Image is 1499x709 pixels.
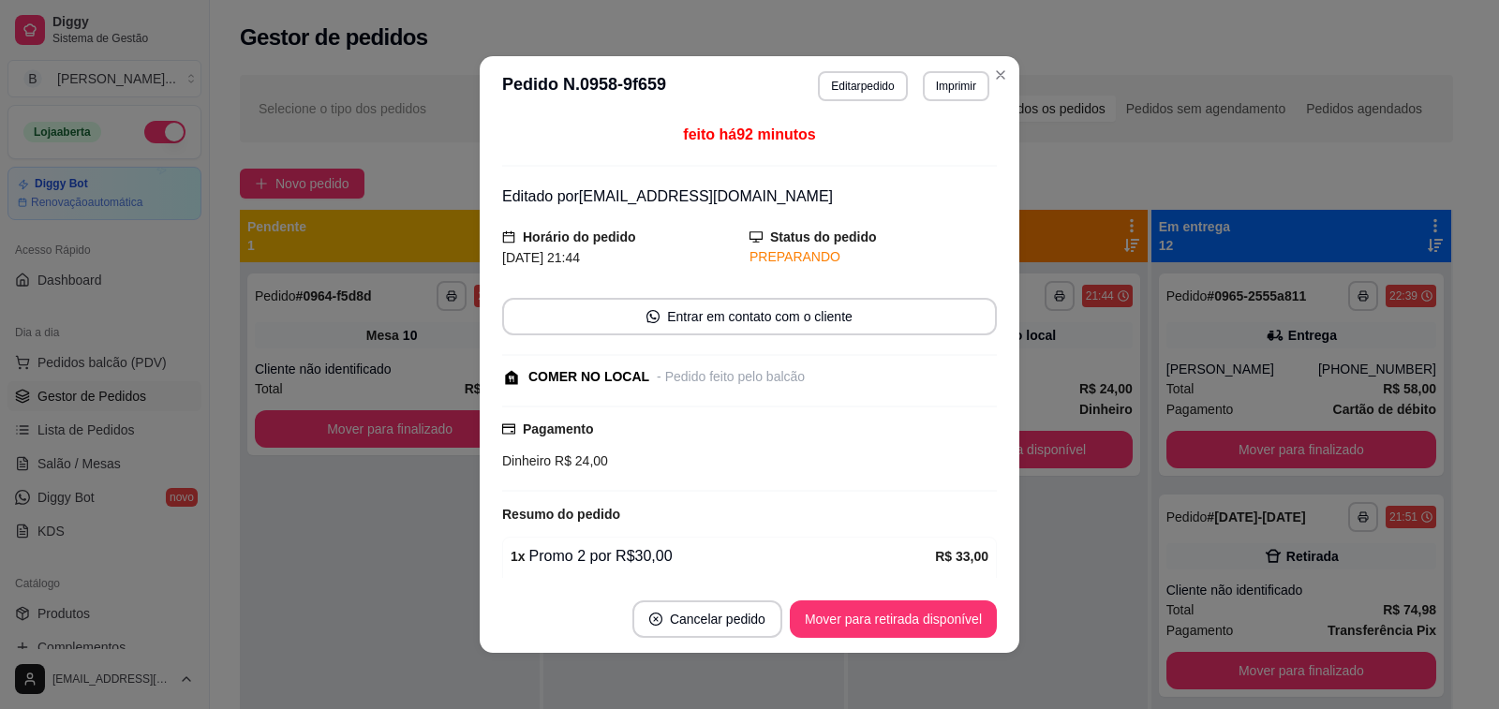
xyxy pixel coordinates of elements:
h3: Pedido N. 0958-9f659 [502,71,666,101]
span: feito há 92 minutos [683,126,815,142]
span: close-circle [649,613,662,626]
span: desktop [749,230,763,244]
button: whats-appEntrar em contato com o cliente [502,298,997,335]
button: Mover para retirada disponível [790,600,997,638]
span: credit-card [502,422,515,436]
div: Promo 2 por R$30,00 [511,545,935,568]
span: R$ 24,00 [551,453,608,468]
strong: Resumo do pedido [502,507,620,522]
span: calendar [502,230,515,244]
div: PREPARANDO [749,247,997,267]
strong: Horário do pedido [523,229,636,244]
strong: R$ 33,00 [935,549,988,564]
button: close-circleCancelar pedido [632,600,782,638]
strong: 1 x [511,549,526,564]
div: - Pedido feito pelo balcão [657,367,805,387]
div: COMER NO LOCAL [528,367,649,387]
span: Dinheiro [502,453,551,468]
button: Close [986,60,1016,90]
strong: Status do pedido [770,229,877,244]
span: Editado por [EMAIL_ADDRESS][DOMAIN_NAME] [502,188,833,204]
strong: Pagamento [523,421,593,436]
button: Editarpedido [818,71,907,101]
span: [DATE] 21:44 [502,250,580,265]
span: whats-app [646,310,660,323]
button: Imprimir [923,71,989,101]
